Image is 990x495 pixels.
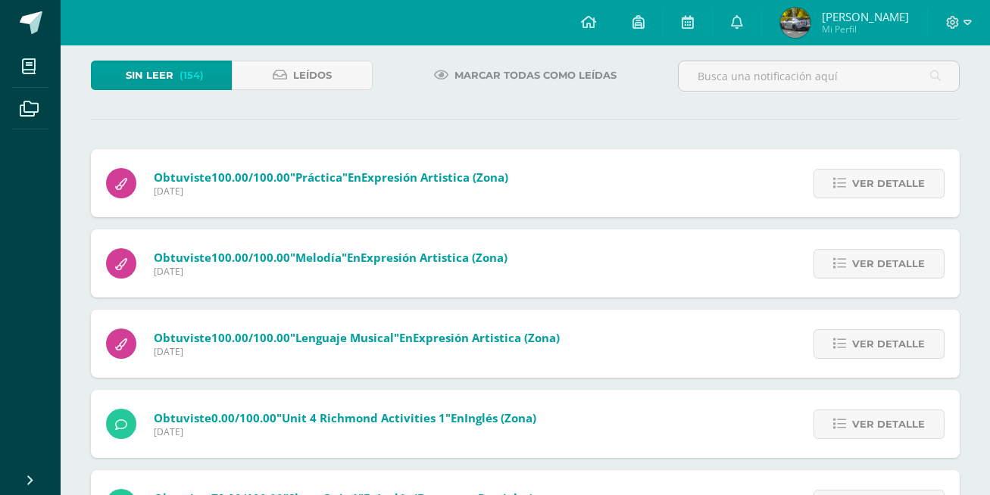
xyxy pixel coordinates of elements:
[290,330,399,345] span: "Lenguaje musical"
[232,61,373,90] a: Leídos
[154,425,536,438] span: [DATE]
[361,250,507,265] span: Expresión Artistica (Zona)
[852,330,925,358] span: Ver detalle
[361,170,508,185] span: Expresión Artistica (Zona)
[780,8,810,38] img: fc84353caadfea4914385f38b906a64f.png
[154,345,560,358] span: [DATE]
[852,170,925,198] span: Ver detalle
[822,23,909,36] span: Mi Perfil
[154,170,508,185] span: Obtuviste en
[415,61,636,90] a: Marcar todas como leídas
[290,250,347,265] span: "Melodía"
[91,61,232,90] a: Sin leer(154)
[454,61,617,89] span: Marcar todas como leídas
[180,61,204,89] span: (154)
[679,61,959,91] input: Busca una notificación aquí
[852,250,925,278] span: Ver detalle
[154,410,536,425] span: Obtuviste en
[413,330,560,345] span: Expresión Artistica (Zona)
[822,9,909,24] span: [PERSON_NAME]
[290,170,348,185] span: "Práctica"
[154,265,507,278] span: [DATE]
[293,61,332,89] span: Leídos
[154,250,507,265] span: Obtuviste en
[276,410,451,425] span: "Unit 4 Richmond Activities 1"
[852,410,925,438] span: Ver detalle
[211,170,290,185] span: 100.00/100.00
[211,250,290,265] span: 100.00/100.00
[211,410,276,425] span: 0.00/100.00
[464,410,536,425] span: Inglés (Zona)
[154,330,560,345] span: Obtuviste en
[154,185,508,198] span: [DATE]
[211,330,290,345] span: 100.00/100.00
[126,61,173,89] span: Sin leer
